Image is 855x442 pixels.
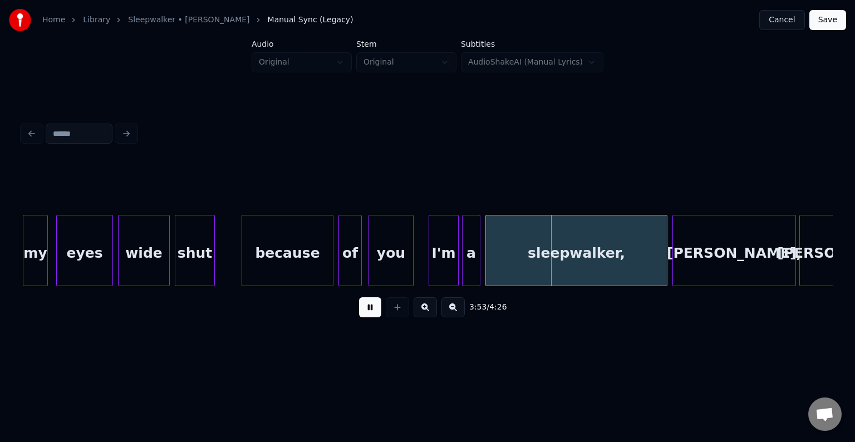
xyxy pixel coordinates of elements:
[469,302,487,313] span: 3:53
[489,302,507,313] span: 4:26
[42,14,353,26] nav: breadcrumb
[809,10,846,30] button: Save
[356,40,456,48] label: Stem
[9,9,31,31] img: youka
[42,14,65,26] a: Home
[469,302,496,313] div: /
[252,40,352,48] label: Audio
[461,40,603,48] label: Subtitles
[128,14,249,26] a: Sleepwalker • [PERSON_NAME]
[83,14,110,26] a: Library
[808,397,842,431] a: Open chat
[268,14,353,26] span: Manual Sync (Legacy)
[759,10,804,30] button: Cancel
